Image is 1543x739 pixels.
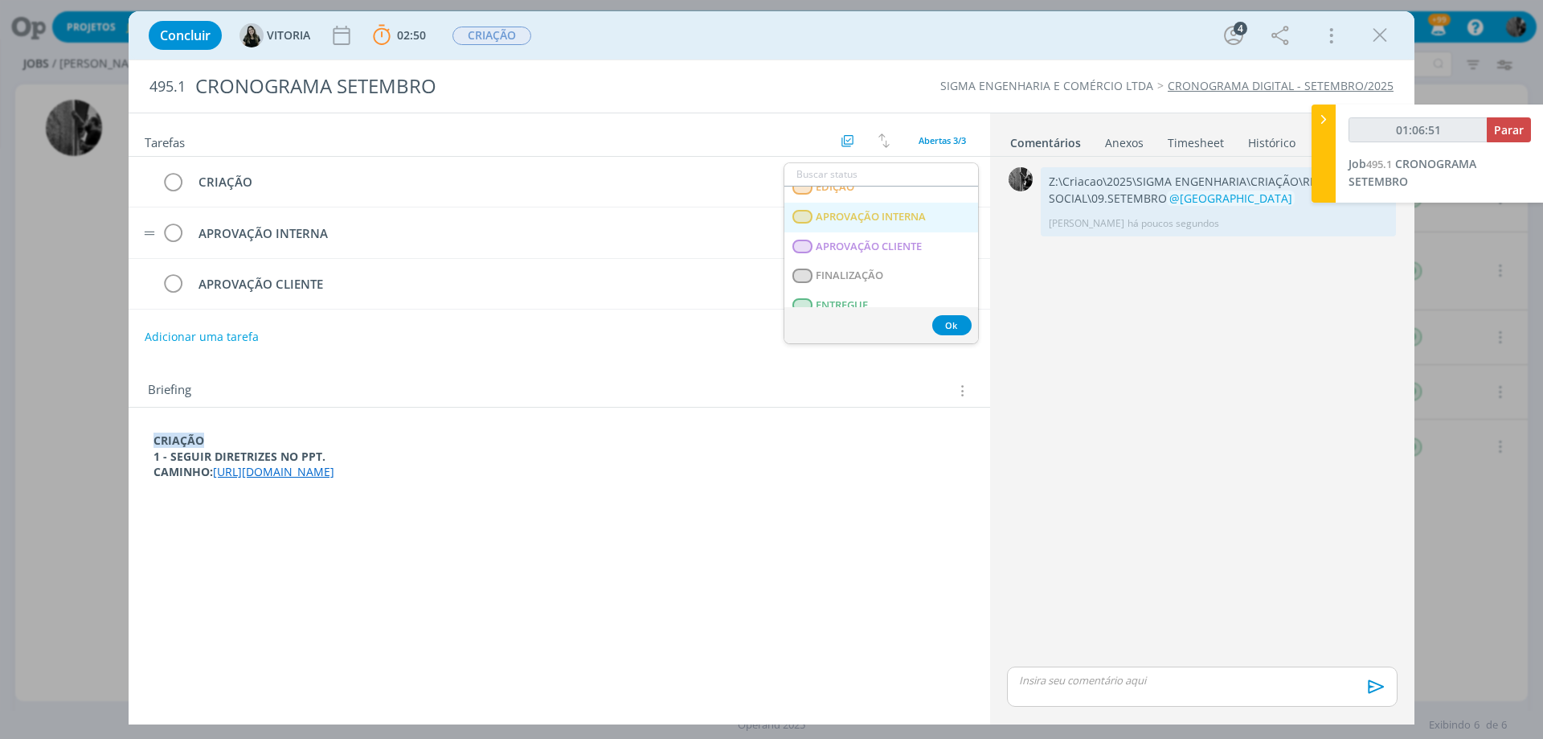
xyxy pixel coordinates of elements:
span: Abertas 3/3 [919,134,966,146]
strong: 1 - SEGUIR DIRETRIZES NO PPT. [153,449,325,464]
div: 4 [1234,22,1247,35]
div: Anexos [1105,135,1144,151]
a: Comentários [1009,128,1082,151]
div: CRIAÇÃO [191,172,798,192]
strong: CRIAÇÃO [153,433,204,448]
span: @[GEOGRAPHIC_DATA] [1169,191,1292,206]
button: Ok [932,315,972,335]
button: Concluir [149,21,222,50]
strong: CAMINHO: [153,464,213,479]
span: EDIÇÃO [816,181,854,194]
div: CRONOGRAMA SETEMBRO [189,67,869,106]
span: Briefing [148,380,191,401]
button: Parar [1487,117,1531,142]
span: CRIAÇÃO [452,27,531,45]
span: Parar [1494,122,1524,138]
span: Tarefas [145,131,185,150]
span: APROVAÇÃO CLIENTE [816,240,922,253]
span: 495.1 [149,78,186,96]
a: Timesheet [1167,128,1225,151]
a: [URL][DOMAIN_NAME] [213,464,334,479]
button: VVITORIA [239,23,310,47]
img: arrow-down-up.svg [878,133,890,148]
div: APROVAÇÃO CLIENTE [191,274,815,294]
span: ENTREGUE [816,299,868,312]
p: Z:\Criacao\2025\SIGMA ENGENHARIA\CRIAÇÃO\REDE SOCIAL\09.SETEMBRO [1049,174,1388,207]
input: Buscar status [784,163,978,186]
a: Histórico [1247,128,1296,151]
button: 4 [1221,23,1246,48]
a: SIGMA ENGENHARIA E COMÉRCIO LTDA [940,78,1153,93]
button: CRIAÇÃO [452,26,532,46]
span: CRONOGRAMA SETEMBRO [1349,156,1476,189]
span: 495.1 [1366,157,1392,171]
div: dialog [129,11,1414,725]
button: Adicionar uma tarefa [144,322,260,351]
div: APROVAÇÃO INTERNA [191,224,815,244]
span: Concluir [160,29,211,42]
span: VITORIA [267,30,310,41]
img: drag-icon.svg [144,231,155,236]
span: 02:50 [397,27,426,43]
span: FINALIZAÇÃO [816,269,883,282]
img: V [239,23,264,47]
a: Job495.1CRONOGRAMA SETEMBRO [1349,156,1476,189]
button: 02:50 [369,23,430,48]
p: [PERSON_NAME] [1049,216,1124,231]
a: CRONOGRAMA DIGITAL - SETEMBRO/2025 [1168,78,1394,93]
span: há poucos segundos [1128,216,1219,231]
img: P [1009,167,1033,191]
span: APROVAÇÃO INTERNA [816,211,926,224]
